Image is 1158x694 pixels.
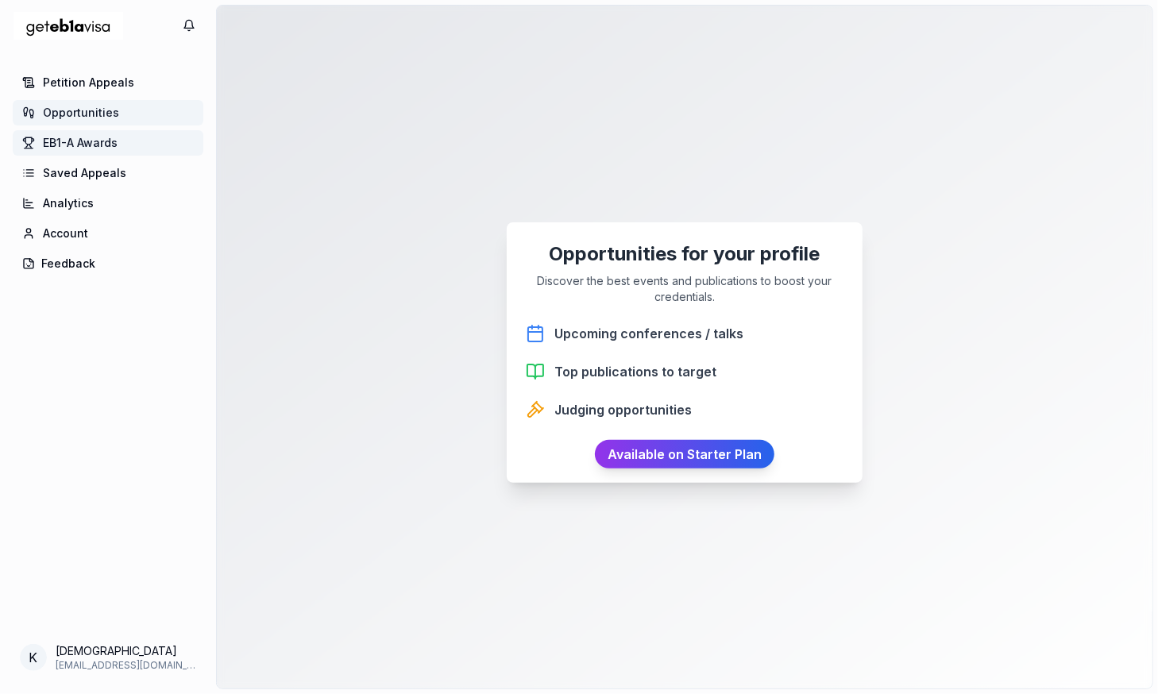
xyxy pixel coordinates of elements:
img: geteb1avisa logo [13,6,124,46]
span: Saved Appeals [43,165,126,181]
h3: Judging opportunities [554,400,692,419]
a: Petition Appeals [13,70,203,95]
p: Discover the best events and publications to boost your credentials. [526,273,843,305]
a: Account [13,221,203,246]
a: EB1-A Awards [13,130,203,156]
span: [EMAIL_ADDRESS][DOMAIN_NAME] [56,659,197,672]
a: Analytics [13,191,203,216]
a: Home Page [13,6,124,46]
a: Opportunities [13,100,203,125]
span: EB1-A Awards [43,135,118,151]
button: Open your profile menu [13,637,203,678]
a: Saved Appeals [13,160,203,186]
h3: Top publications to target [554,362,716,381]
h3: Upcoming conferences / talks [554,324,743,343]
span: [DEMOGRAPHIC_DATA] [56,643,197,659]
a: Available on Starter Plan [595,440,774,468]
span: Account [43,226,88,241]
span: Petition Appeals [43,75,134,91]
span: Opportunities [43,105,119,121]
span: Analytics [43,195,94,211]
span: k [29,648,38,667]
h2: Opportunities for your profile [526,241,843,267]
button: Feedback [13,251,203,276]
